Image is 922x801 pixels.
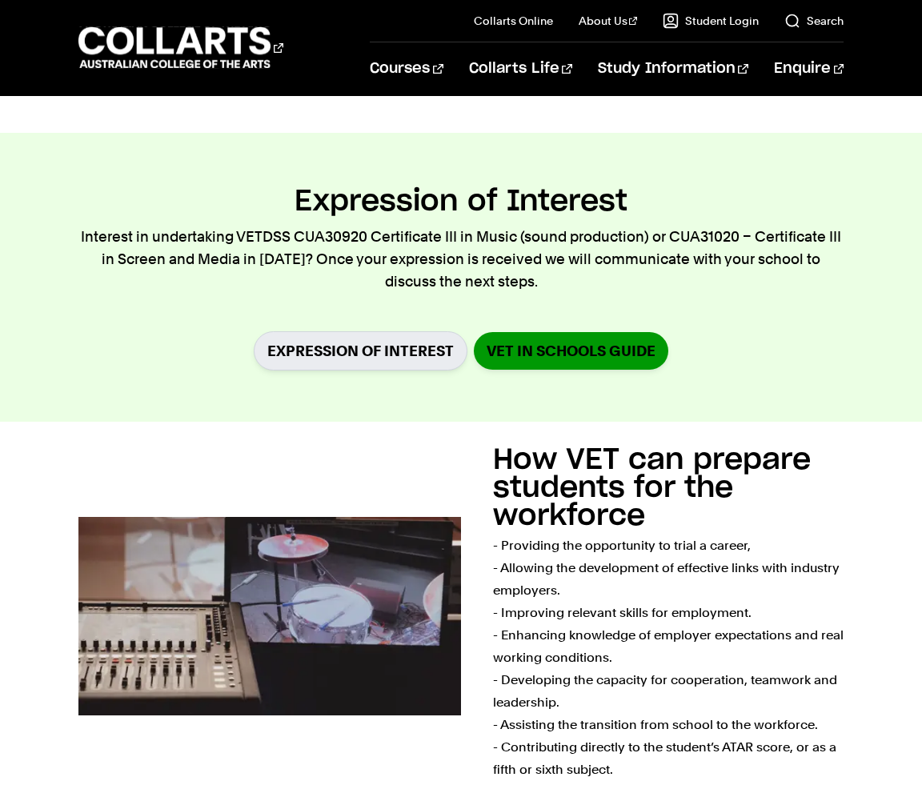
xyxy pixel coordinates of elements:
a: Collarts Life [469,42,572,95]
a: Enquire [774,42,844,95]
a: Courses [370,42,443,95]
p: Interest in undertaking VETDSS CUA30920 Certificate III in Music (sound production) or CUA31020 –... [78,226,844,293]
a: Collarts Online [474,13,553,29]
h2: How VET can prepare students for the workforce [493,446,811,531]
a: Study Information [598,42,748,95]
h2: Expression of Interest [295,184,627,219]
a: Search [784,13,844,29]
a: Expression of Interest [254,331,467,370]
p: - Providing the opportunity to trial a career, - Allowing the development of effective links with... [493,535,844,781]
div: Go to homepage [78,25,283,70]
a: About Us [579,13,638,29]
a: Student Login [663,13,759,29]
a: VET in Schools Guide [474,332,668,370]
